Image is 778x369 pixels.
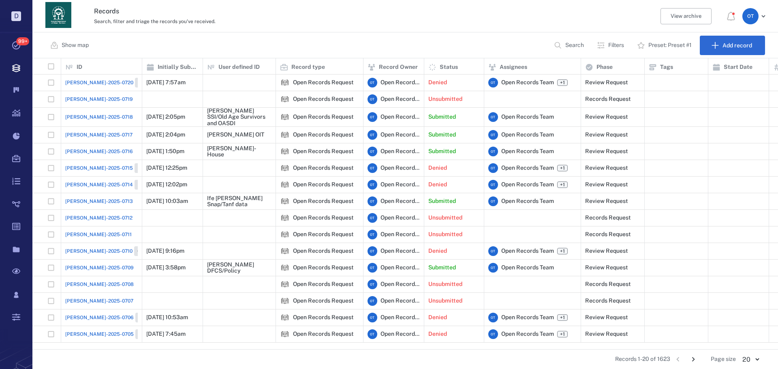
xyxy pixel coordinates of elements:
span: [PERSON_NAME]-2025-0710 [65,247,133,255]
div: O T [368,94,377,104]
p: Denied [428,314,447,322]
div: O T [368,296,377,306]
div: Open Records Request [280,296,290,306]
span: Open Records Team [380,280,420,288]
div: Records Request [585,231,631,237]
p: [DATE] 1:50pm [146,147,184,156]
p: Phase [596,63,613,71]
p: [DATE] 2:05pm [146,113,185,121]
div: O T [488,313,498,322]
span: Closed [136,165,155,172]
a: [PERSON_NAME]-2025-0709 [65,264,134,271]
div: Open Records Request [293,215,354,221]
img: icon Open Records Request [280,147,290,156]
div: O T [488,196,498,206]
div: O T [488,263,498,273]
div: Open Records Request [293,248,354,254]
p: Start Date [724,63,752,71]
div: O T [488,78,498,87]
span: [PERSON_NAME]-2025-0714 [65,181,133,188]
img: icon Open Records Request [280,213,290,223]
a: [PERSON_NAME]-2025-0708 [65,281,134,288]
span: +1 [557,181,568,188]
p: [DATE] 12:25pm [146,164,187,172]
div: O T [368,112,377,122]
div: Open Records Request [293,96,354,102]
img: icon Open Records Request [280,78,290,87]
p: Submitted [428,264,456,272]
img: icon Open Records Request [280,263,290,273]
span: Open Records Team [380,214,420,222]
span: Closed [136,181,155,188]
span: [PERSON_NAME]-2025-0712 [65,214,133,222]
div: Open Records Request [280,112,290,122]
div: O T [488,329,498,339]
p: Initially Submitted Date [158,63,199,71]
div: O T [742,8,759,24]
div: Open Records Request [293,132,354,138]
div: Review Request [585,314,628,320]
div: Open Records Request [280,94,290,104]
p: [DATE] 3:58pm [146,264,186,272]
p: D [11,11,21,21]
span: +1 [557,165,568,171]
img: icon Open Records Request [280,130,290,140]
button: Preset: Preset #1 [632,36,698,55]
button: Add record [700,36,765,55]
span: [PERSON_NAME]-2025-0711 [65,231,132,238]
img: icon Open Records Request [280,112,290,122]
img: icon Open Records Request [280,246,290,256]
div: O T [368,230,377,239]
div: [PERSON_NAME]-House [207,145,271,158]
img: icon Open Records Request [280,329,290,339]
a: [PERSON_NAME]-2025-0718 [65,113,133,121]
span: Open Records Team [501,247,554,255]
div: O T [488,112,498,122]
span: +1 [557,314,568,321]
div: O T [368,180,377,190]
p: Submitted [428,113,456,121]
p: [DATE] 12:02pm [146,181,187,189]
span: Closed [136,248,155,255]
div: Review Request [585,79,628,85]
a: [PERSON_NAME]-2025-0716 [65,148,133,155]
a: [PERSON_NAME]-2025-0707 [65,297,133,305]
span: +1 [558,79,566,86]
div: O T [488,180,498,190]
span: Open Records Team [501,330,554,338]
button: Filters [592,36,631,55]
a: [PERSON_NAME]-2025-0715Closed [65,163,157,173]
span: +1 [558,181,566,188]
span: Open Records Team [380,79,420,87]
span: +1 [558,165,566,172]
img: icon Open Records Request [280,196,290,206]
div: O T [368,130,377,140]
a: [PERSON_NAME]-2025-0717 [65,131,133,139]
span: [PERSON_NAME]-2025-0715 [65,164,133,172]
div: Open Records Request [280,130,290,140]
div: Review Request [585,132,628,138]
div: Review Request [585,331,628,337]
p: Submitted [428,147,456,156]
div: Open Records Request [280,196,290,206]
p: Assignees [500,63,527,71]
span: Open Records Team [380,164,420,172]
button: Show map [45,36,95,55]
button: Search [549,36,590,55]
p: Submitted [428,197,456,205]
div: Review Request [585,165,628,171]
p: Unsubmitted [428,230,462,239]
p: [DATE] 2:04pm [146,131,185,139]
p: Denied [428,247,447,255]
span: Open Records Team [501,113,554,121]
p: Unsubmitted [428,95,462,103]
div: Open Records Request [280,147,290,156]
span: Open Records Team [380,264,420,272]
span: Open Records Team [501,181,554,189]
p: Tags [660,63,673,71]
div: [PERSON_NAME] OIT [207,132,264,138]
p: Denied [428,164,447,172]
